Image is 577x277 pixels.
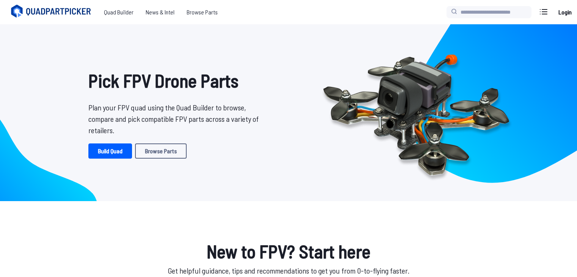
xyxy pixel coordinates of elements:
a: Browse Parts [181,5,224,20]
a: Build Quad [88,143,132,159]
a: Quad Builder [98,5,140,20]
a: Browse Parts [135,143,187,159]
a: Login [556,5,574,20]
a: News & Intel [140,5,181,20]
p: Plan your FPV quad using the Quad Builder to browse, compare and pick compatible FPV parts across... [88,102,264,136]
h1: New to FPV? Start here [82,238,495,265]
p: Get helpful guidance, tips and recommendations to get you from 0-to-flying faster. [82,265,495,276]
img: Quadcopter [307,37,525,189]
h1: Pick FPV Drone Parts [88,67,264,94]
